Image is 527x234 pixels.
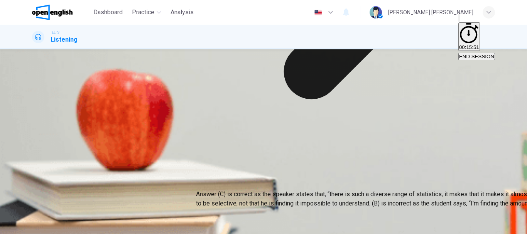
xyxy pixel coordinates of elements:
span: Analysis [171,8,194,17]
div: Hide [458,22,495,52]
img: Profile picture [370,6,382,19]
span: Dashboard [93,8,123,17]
span: END SESSION [459,54,494,59]
span: Practice [132,8,154,17]
span: 00:15:51 [459,44,479,50]
img: en [313,10,323,15]
div: [PERSON_NAME] [PERSON_NAME] [388,8,473,17]
div: Mute [458,13,495,22]
h1: Listening [51,35,78,44]
img: OpenEnglish logo [32,5,73,20]
span: IELTS [51,30,59,35]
